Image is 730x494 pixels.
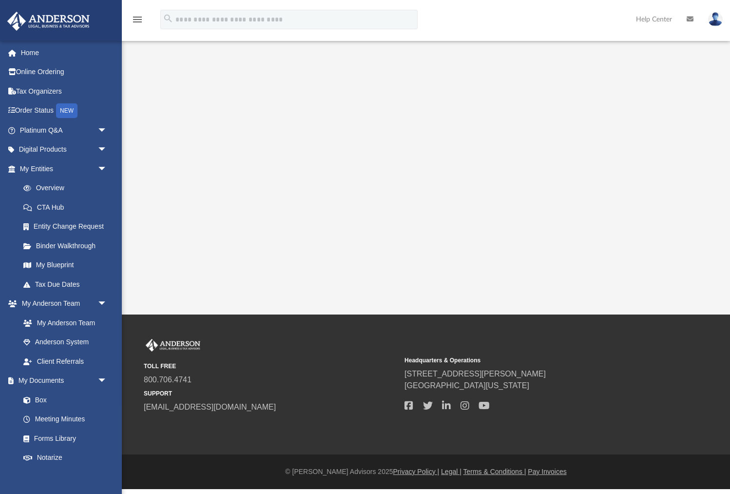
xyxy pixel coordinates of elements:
a: My Entitiesarrow_drop_down [7,159,122,178]
a: Box [14,390,112,410]
a: My Anderson Team [14,313,112,333]
a: Binder Walkthrough [14,236,122,256]
img: User Pic [708,12,723,26]
a: Terms & Conditions | [463,468,526,475]
span: arrow_drop_down [97,159,117,179]
a: Tax Due Dates [14,275,122,294]
a: Digital Productsarrow_drop_down [7,140,122,159]
a: Notarize [14,448,117,468]
div: © [PERSON_NAME] Advisors 2025 [122,467,730,477]
img: Anderson Advisors Platinum Portal [4,12,93,31]
a: [GEOGRAPHIC_DATA][US_STATE] [404,381,529,390]
a: [STREET_ADDRESS][PERSON_NAME] [404,370,546,378]
a: Overview [14,178,122,198]
a: Platinum Q&Aarrow_drop_down [7,120,122,140]
a: My Anderson Teamarrow_drop_down [7,294,117,314]
a: Entity Change Request [14,217,122,237]
a: 800.706.4741 [144,375,192,384]
a: Order StatusNEW [7,101,122,121]
a: CTA Hub [14,198,122,217]
small: Headquarters & Operations [404,356,658,365]
span: arrow_drop_down [97,120,117,140]
span: arrow_drop_down [97,140,117,160]
a: Tax Organizers [7,81,122,101]
span: arrow_drop_down [97,294,117,314]
a: Home [7,43,122,62]
small: SUPPORT [144,389,398,398]
a: Meeting Minutes [14,410,117,429]
i: search [163,13,173,24]
a: [EMAIL_ADDRESS][DOMAIN_NAME] [144,403,276,411]
a: Legal | [441,468,461,475]
div: NEW [56,103,77,118]
a: My Blueprint [14,256,117,275]
a: Pay Invoices [528,468,566,475]
a: menu [132,19,143,25]
a: My Documentsarrow_drop_down [7,371,117,391]
a: Forms Library [14,429,112,448]
a: Online Ordering [7,62,122,82]
a: Anderson System [14,333,117,352]
img: Anderson Advisors Platinum Portal [144,339,202,352]
i: menu [132,14,143,25]
span: arrow_drop_down [97,371,117,391]
a: Client Referrals [14,352,117,371]
a: Privacy Policy | [393,468,440,475]
small: TOLL FREE [144,362,398,371]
